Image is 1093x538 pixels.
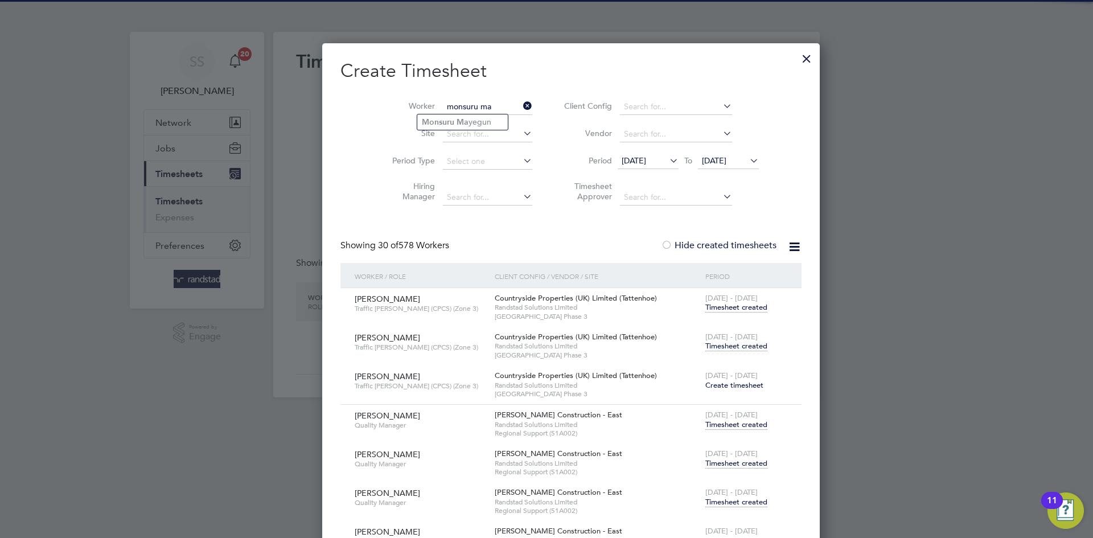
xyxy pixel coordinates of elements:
span: Countryside Properties (UK) Limited (Tattenhoe) [495,332,657,342]
div: Showing [340,240,451,252]
label: Hide created timesheets [661,240,776,251]
span: 578 Workers [378,240,449,251]
input: Search for... [620,190,732,206]
span: Timesheet created [705,497,767,507]
span: Randstad Solutions Limited [495,459,700,468]
li: yegun [417,114,508,130]
span: Traffic [PERSON_NAME] (CPCS) (Zone 3) [355,381,486,391]
span: Regional Support (51A002) [495,429,700,438]
label: Hiring Manager [384,181,435,202]
span: Regional Support (51A002) [495,506,700,515]
span: Quality Manager [355,421,486,430]
span: [DATE] - [DATE] [705,487,758,497]
label: Client Config [561,101,612,111]
div: Period [702,263,790,289]
span: [DATE] [702,155,726,166]
span: [PERSON_NAME] Construction - East [495,487,622,497]
input: Search for... [620,99,732,115]
span: Timesheet created [705,420,767,430]
span: Randstad Solutions Limited [495,420,700,429]
button: Open Resource Center, 11 new notifications [1047,492,1084,529]
label: Vendor [561,128,612,138]
span: [PERSON_NAME] [355,488,420,498]
span: [GEOGRAPHIC_DATA] Phase 3 [495,351,700,360]
b: Ma [457,117,469,127]
span: Timesheet created [705,341,767,351]
span: [PERSON_NAME] [355,294,420,304]
label: Timesheet Approver [561,181,612,202]
span: [PERSON_NAME] Construction - East [495,410,622,420]
span: Quality Manager [355,498,486,507]
label: Period Type [384,155,435,166]
span: [DATE] - [DATE] [705,332,758,342]
span: [PERSON_NAME] [355,410,420,421]
input: Search for... [443,126,532,142]
span: Randstad Solutions Limited [495,303,700,312]
span: Timesheet created [705,458,767,469]
h2: Create Timesheet [340,59,802,83]
span: Timesheet created [705,302,767,313]
label: Worker [384,101,435,111]
div: Worker / Role [352,263,492,289]
span: [DATE] - [DATE] [705,410,758,420]
span: Countryside Properties (UK) Limited (Tattenhoe) [495,371,657,380]
input: Search for... [443,99,532,115]
span: [DATE] - [DATE] [705,371,758,380]
span: Traffic [PERSON_NAME] (CPCS) (Zone 3) [355,343,486,352]
span: Randstad Solutions Limited [495,381,700,390]
span: [DATE] - [DATE] [705,526,758,536]
span: [DATE] [622,155,646,166]
span: Randstad Solutions Limited [495,498,700,507]
span: [DATE] - [DATE] [705,449,758,458]
span: Traffic [PERSON_NAME] (CPCS) (Zone 3) [355,304,486,313]
div: 11 [1047,500,1057,515]
input: Search for... [443,190,532,206]
span: [DATE] - [DATE] [705,293,758,303]
input: Select one [443,154,532,170]
span: [GEOGRAPHIC_DATA] Phase 3 [495,312,700,321]
span: Countryside Properties (UK) Limited (Tattenhoe) [495,293,657,303]
span: [PERSON_NAME] [355,332,420,343]
span: [PERSON_NAME] [355,449,420,459]
input: Search for... [620,126,732,142]
div: Client Config / Vendor / Site [492,263,702,289]
b: Monsuru [422,117,454,127]
span: 30 of [378,240,398,251]
span: [GEOGRAPHIC_DATA] Phase 3 [495,389,700,399]
span: Create timesheet [705,380,763,390]
span: [PERSON_NAME] [355,371,420,381]
span: [PERSON_NAME] Construction - East [495,526,622,536]
label: Period [561,155,612,166]
span: [PERSON_NAME] [355,527,420,537]
span: Randstad Solutions Limited [495,342,700,351]
label: Site [384,128,435,138]
span: [PERSON_NAME] Construction - East [495,449,622,458]
span: Regional Support (51A002) [495,467,700,477]
span: To [681,153,696,168]
span: Quality Manager [355,459,486,469]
